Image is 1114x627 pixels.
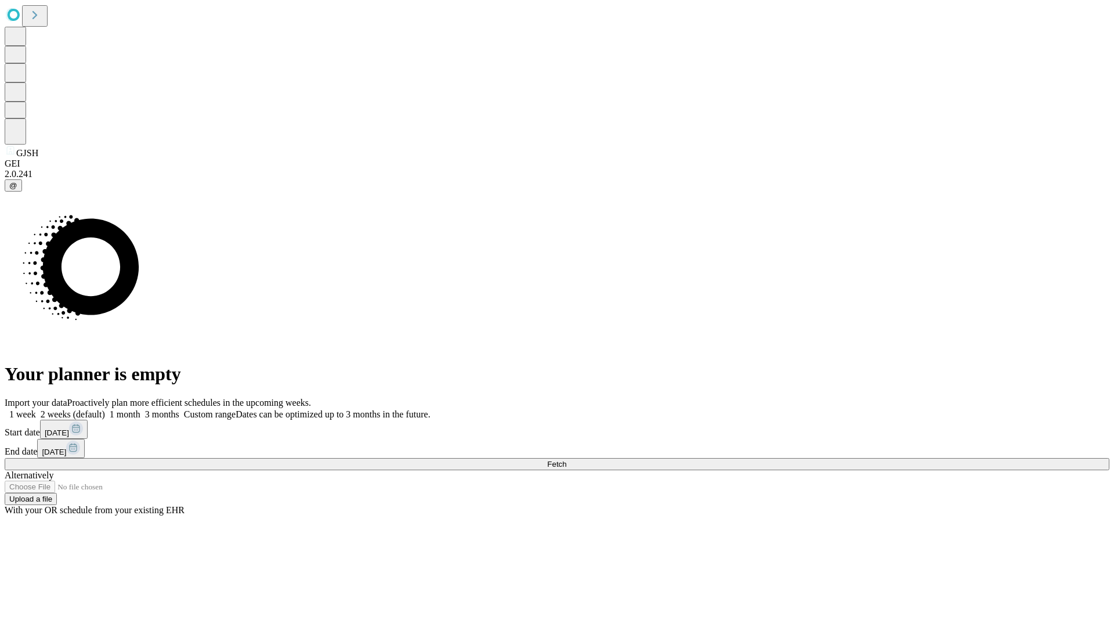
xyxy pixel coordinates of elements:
span: Proactively plan more efficient schedules in the upcoming weeks. [67,398,311,408]
span: [DATE] [42,448,66,456]
button: @ [5,179,22,192]
button: Upload a file [5,493,57,505]
div: GEI [5,158,1109,169]
span: 3 months [145,409,179,419]
div: 2.0.241 [5,169,1109,179]
span: GJSH [16,148,38,158]
h1: Your planner is empty [5,363,1109,385]
span: Alternatively [5,470,53,480]
span: Custom range [184,409,236,419]
span: 2 weeks (default) [41,409,105,419]
span: 1 month [110,409,140,419]
span: Import your data [5,398,67,408]
div: Start date [5,420,1109,439]
span: Fetch [547,460,566,469]
span: 1 week [9,409,36,419]
button: Fetch [5,458,1109,470]
span: @ [9,181,17,190]
button: [DATE] [37,439,85,458]
div: End date [5,439,1109,458]
span: With your OR schedule from your existing EHR [5,505,185,515]
span: Dates can be optimized up to 3 months in the future. [236,409,430,419]
span: [DATE] [45,428,69,437]
button: [DATE] [40,420,88,439]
